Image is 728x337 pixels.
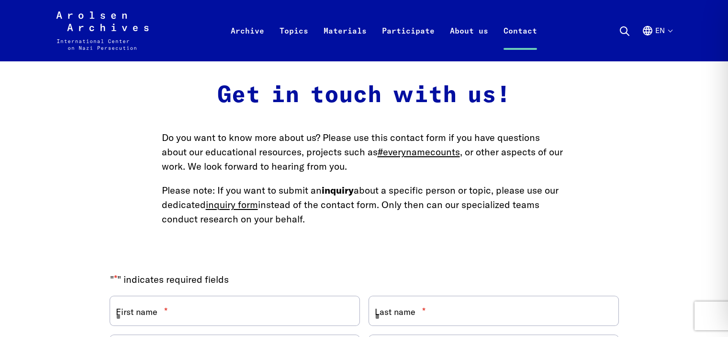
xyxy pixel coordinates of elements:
button: English, language selection [642,25,672,59]
strong: inquiry [322,184,354,196]
p: " " indicates required fields [110,272,618,287]
p: Do you want to know more about us? Please use this contact form if you have questions about our e... [162,130,567,174]
a: #everynamecounts [378,146,460,158]
a: Archive [223,23,272,61]
a: Participate [374,23,442,61]
nav: Primary [223,12,545,50]
a: About us [442,23,496,61]
p: Please note: If you want to submit an about a specific person or topic, please use our dedicated ... [162,183,567,226]
a: Materials [316,23,374,61]
a: Contact [496,23,545,61]
a: Topics [272,23,316,61]
h2: Get in touch with us! [162,82,567,110]
a: inquiry form [206,198,258,210]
